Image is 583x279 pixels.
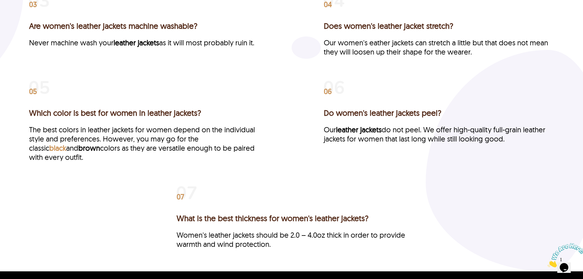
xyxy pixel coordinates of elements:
span: 1 [2,2,5,8]
p: The best colors in leather jackets for women depend on the individual style and preferences. Howe... [29,125,259,162]
h3: Are women's leather jackets machine washable? [29,21,259,31]
p: Our women's eather jackets can stretch a little but that does not mean they will loosen up their ... [324,38,554,56]
h3: Does women's leather jacket stretch? [324,21,554,31]
a: black [49,143,66,153]
p: Our do not peel. We offer high-quality full-grain leather jackets for women that last long while ... [324,125,554,143]
p: Women's leather jackets should be 2.0 – 4.0oz thick in order to provide warmth and wind protection. [177,230,407,249]
h3: Which color is best for women in leather jackets? [29,108,259,118]
span: 04 [324,1,332,7]
p: Never machine wash your as it will most probably ruin it. [29,38,259,47]
a: brown [78,143,100,153]
span: 06 [324,88,332,94]
a: leather jackets [114,38,159,47]
span: 03 [29,1,37,7]
iframe: chat widget [545,241,583,270]
a: leather jackets [336,125,382,134]
h3: Do women's leather jackets peel? [324,108,554,118]
span: 05 [29,88,37,94]
img: Chat attention grabber [2,2,40,27]
h3: What is the best thickness for women's leather jackets? [177,213,407,223]
span: 07 [177,194,184,200]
